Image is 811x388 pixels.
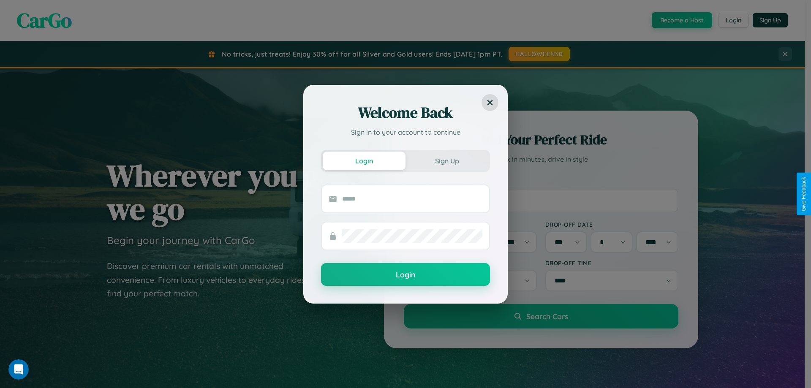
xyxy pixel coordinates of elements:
[323,152,405,170] button: Login
[801,177,807,211] div: Give Feedback
[321,127,490,137] p: Sign in to your account to continue
[405,152,488,170] button: Sign Up
[8,359,29,380] iframe: Intercom live chat
[321,263,490,286] button: Login
[321,103,490,123] h2: Welcome Back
